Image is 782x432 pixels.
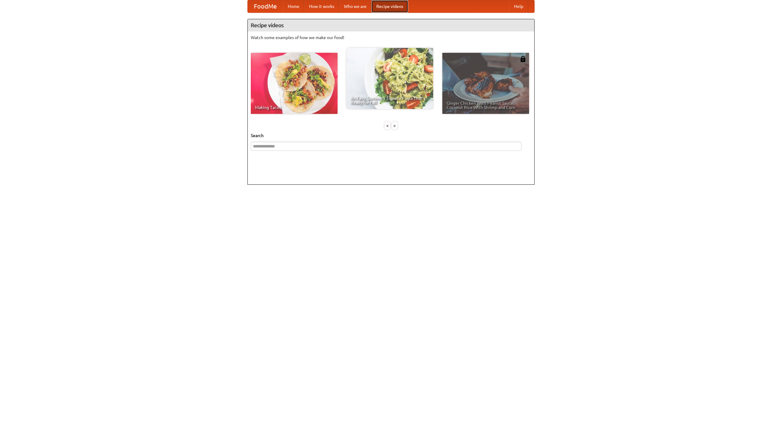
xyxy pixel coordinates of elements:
a: FoodMe [248,0,283,13]
a: Help [509,0,528,13]
div: » [392,122,397,129]
span: An Easy, Summery Tomato Pasta That's Ready for Fall [351,96,429,105]
a: Making Tacos [251,53,338,114]
a: Home [283,0,304,13]
a: Who we are [339,0,371,13]
h4: Recipe videos [248,19,534,31]
a: Recipe videos [371,0,408,13]
p: Watch some examples of how we make our food! [251,34,531,41]
h5: Search [251,133,531,139]
div: « [385,122,390,129]
a: An Easy, Summery Tomato Pasta That's Ready for Fall [346,48,433,109]
span: Making Tacos [255,105,333,110]
img: 483408.png [520,56,526,62]
a: How it works [304,0,339,13]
